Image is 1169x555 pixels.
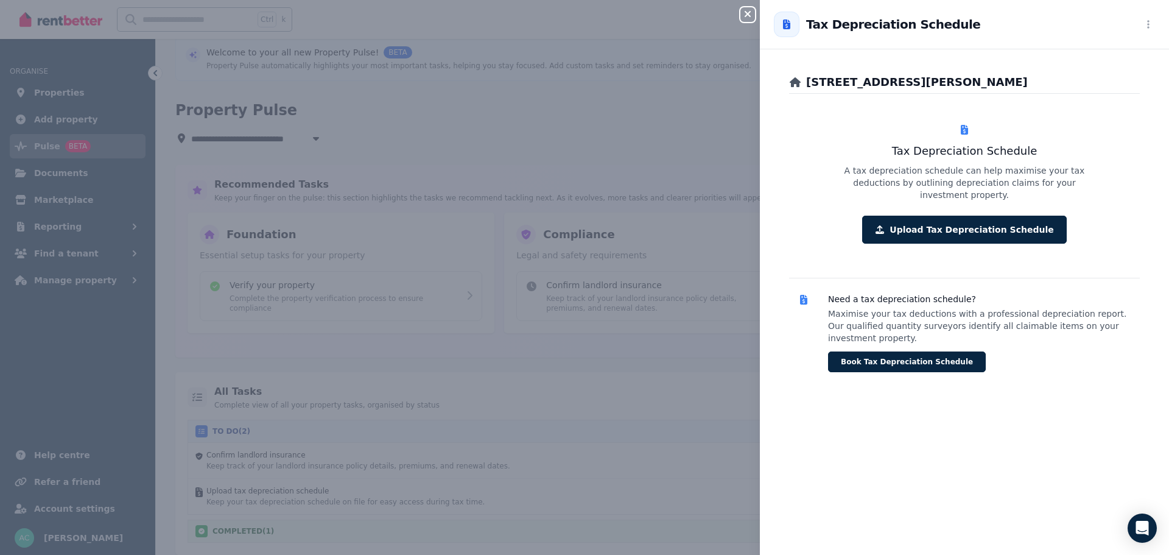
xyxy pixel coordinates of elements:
[828,308,1140,344] p: Maximise your tax deductions with a professional depreciation report. Our qualified quantity surv...
[1128,514,1157,543] div: Open Intercom Messenger
[828,355,986,367] a: Book Tax Depreciation Schedule
[806,74,1028,91] h2: [STREET_ADDRESS][PERSON_NAME]
[789,143,1140,160] h3: Tax Depreciation Schedule
[1142,17,1154,32] button: More options
[828,164,1101,201] p: A tax depreciation schedule can help maximise your tax deductions by outlining depreciation claim...
[806,16,980,33] h2: Tax Depreciation Schedule
[828,293,1140,305] h3: Need a tax depreciation schedule?
[828,352,986,372] button: Book Tax Depreciation Schedule
[862,216,1066,244] button: Upload Tax Depreciation Schedule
